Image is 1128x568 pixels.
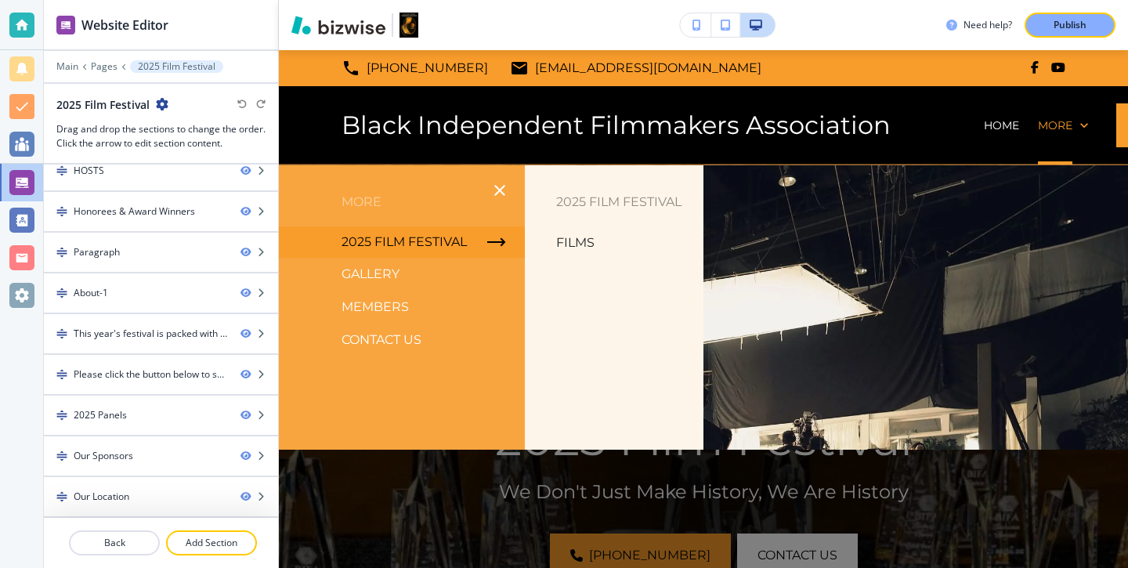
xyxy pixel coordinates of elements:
div: DragAbout-1 [44,273,278,313]
div: Paragraph [74,245,120,259]
button: 2025 Film Festival [130,60,223,73]
p: GALLERY [342,262,399,286]
div: Honorees & Award Winners [74,204,195,219]
div: HOSTS [74,164,104,178]
div: This year's festival is packed with an exciting lineup of movies, captivating discussions, and in... [74,327,228,341]
h3: Drag and drop the sections to change the order. Click the arrow to edit section content. [56,122,266,150]
img: Drag [56,206,67,217]
button: Add Section [166,530,257,555]
p: More [279,190,525,214]
img: editor icon [56,16,75,34]
h2: Website Editor [81,16,168,34]
div: Drag2025 Panels [44,396,278,435]
div: DragParagraph [44,233,278,272]
img: Drag [56,247,67,258]
div: Our Sponsors [74,449,133,463]
div: DragThis year's festival is packed with an exciting lineup of movies, captivating discussions, an... [44,314,278,353]
p: CONTACT US [342,328,421,352]
img: Drag [56,491,67,502]
p: More [1038,118,1072,133]
button: Publish [1025,13,1115,38]
h3: Need help? [963,18,1012,32]
h4: Black Independent Filmmakers Association [342,110,891,140]
p: 2025 Film Festival [138,61,215,72]
button: Pages [91,61,117,72]
div: About-1 [74,286,108,300]
p: 2025 Film Festival [525,190,703,214]
img: Drag [56,450,67,461]
div: DragPlease click the button below to submit your project for the film festival [44,355,278,394]
div: 2025 Panels [74,408,127,422]
button: Back [69,530,160,555]
img: Your Logo [399,13,418,38]
div: DragHonorees & Award Winners [44,192,278,231]
img: Drag [56,165,67,176]
p: Films [556,231,595,255]
img: Drag [56,410,67,421]
div: DragOur Sponsors [44,436,278,476]
div: DragHOSTS [44,151,278,190]
h2: 2025 Film Festival [56,96,150,113]
p: Add Section [168,536,255,550]
p: [PHONE_NUMBER] [367,56,488,80]
img: Drag [56,369,67,380]
button: Main [56,61,78,72]
div: DragOur Location [44,477,278,516]
p: 2025 Film Festival [342,230,467,254]
p: Back [70,536,158,550]
p: Publish [1054,18,1086,32]
img: Drag [56,288,67,298]
div: Please click the button below to submit your project for the film festival [74,367,228,382]
p: [EMAIL_ADDRESS][DOMAIN_NAME] [535,56,761,80]
p: MEMBERS [342,295,409,319]
p: HOME [984,118,1019,133]
img: Drag [56,328,67,339]
div: Our Location [74,490,129,504]
img: Bizwise Logo [291,16,385,34]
